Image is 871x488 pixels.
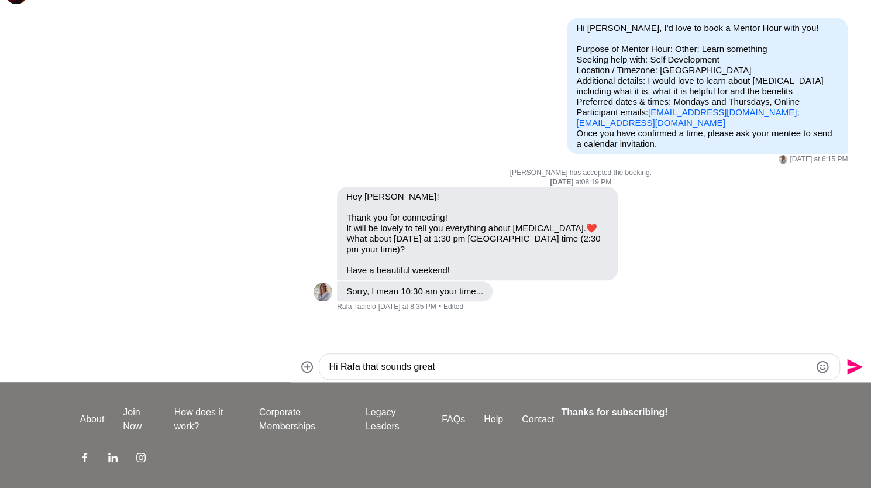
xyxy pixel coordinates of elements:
a: Corporate Memberships [250,405,356,434]
a: [EMAIL_ADDRESS][DOMAIN_NAME] [648,107,797,117]
a: How does it work? [165,405,250,434]
a: Contact [512,413,563,427]
a: Join Now [113,405,164,434]
a: LinkedIn [108,452,118,466]
strong: [DATE] [550,178,575,186]
a: About [71,413,114,427]
p: Purpose of Mentor Hour: Other: Learn something Seeking help with: Self Development Location / Tim... [576,44,838,128]
p: Once you have confirmed a time, please ask your mentee to send a calendar invitation. [576,128,838,149]
p: Hey [PERSON_NAME]! [346,191,608,202]
button: Send [840,353,866,380]
span: ❤️ [586,223,597,233]
textarea: Type your message [329,360,810,374]
p: Sorry, I mean 10:30 am your time... [346,286,483,297]
p: Have a beautiful weekend! [346,265,608,276]
div: at 08:19 PM [314,178,848,187]
a: Legacy Leaders [356,405,432,434]
img: R [314,283,332,301]
a: FAQs [432,413,474,427]
span: Rafa Tadielo [337,303,376,312]
button: Emoji picker [815,360,829,374]
p: Thank you for connecting! It will be lovely to tell you everything about [MEDICAL_DATA]. What abo... [346,212,608,255]
a: Help [474,413,512,427]
p: Hi [PERSON_NAME], I'd love to book a Mentor Hour with you! [576,23,838,33]
a: Instagram [136,452,146,466]
span: Edited [439,303,463,312]
time: 2025-09-27T08:15:52.278Z [790,155,848,164]
img: R [779,155,787,164]
a: Facebook [80,452,89,466]
a: [EMAIL_ADDRESS][DOMAIN_NAME] [576,118,725,128]
div: Rafa Tadielo [779,155,787,164]
h4: Thanks for subscribing! [561,405,784,420]
p: [PERSON_NAME] has accepted the booking. [314,169,848,178]
div: Rafa Tadielo [314,283,332,301]
time: 2025-09-27T10:35:12.380Z [378,303,436,312]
